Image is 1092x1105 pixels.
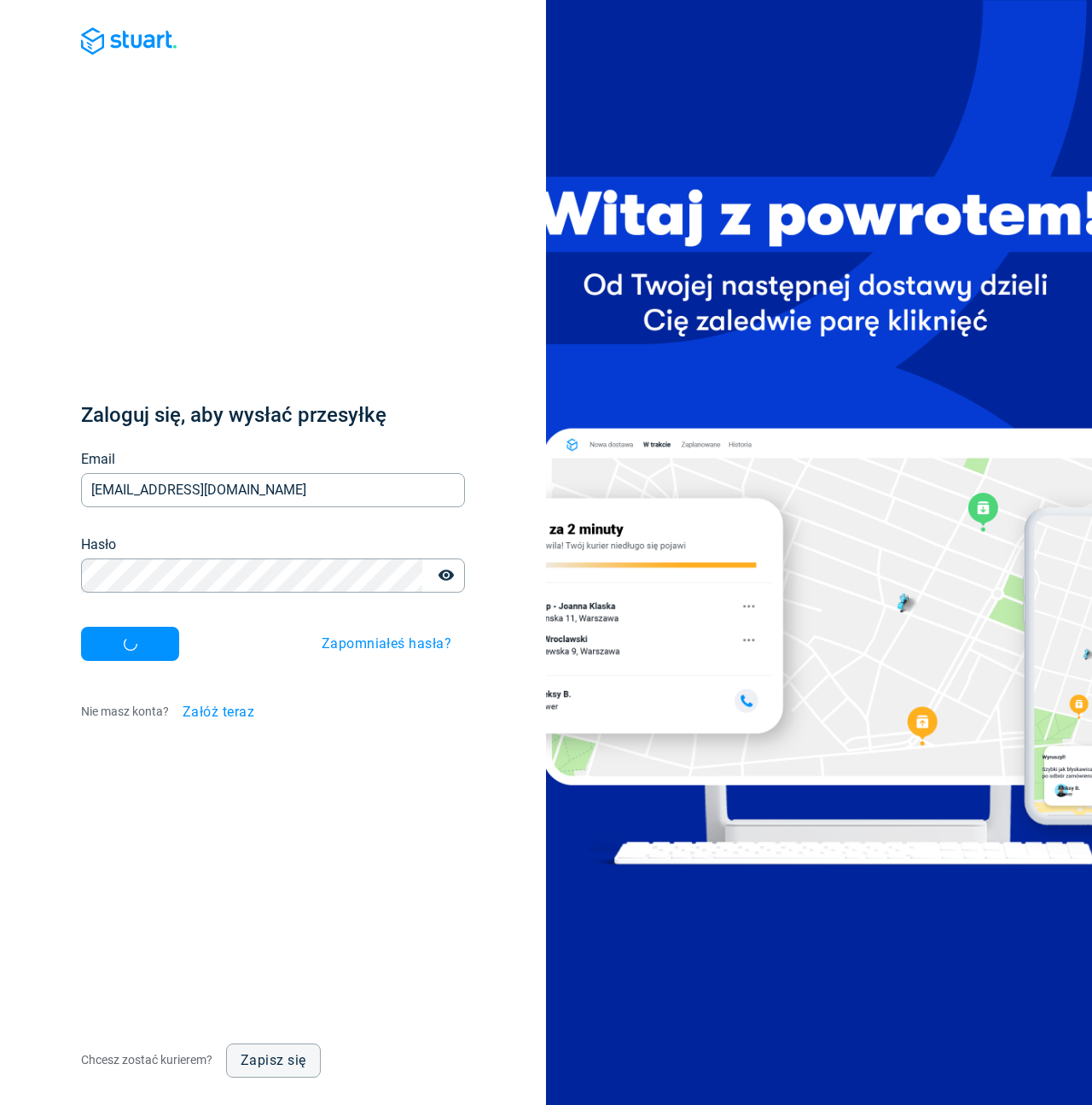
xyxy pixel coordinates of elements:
[81,401,465,429] h1: Zaloguj się, aby wysłać przesyłkę
[81,1053,212,1067] span: Chcesz zostać kurierem?
[322,637,451,651] span: Zapomniałeś hasła?
[241,1054,306,1067] span: Zapisz się
[81,449,115,470] label: Email
[183,705,254,719] span: Załóż teraz
[169,695,268,729] button: Załóż teraz
[308,627,465,661] button: Zapomniałeś hasła?
[81,705,169,718] span: Nie masz konta?
[226,1044,321,1078] a: Zapisz się
[81,535,116,555] label: Hasło
[81,27,177,55] img: Blue logo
